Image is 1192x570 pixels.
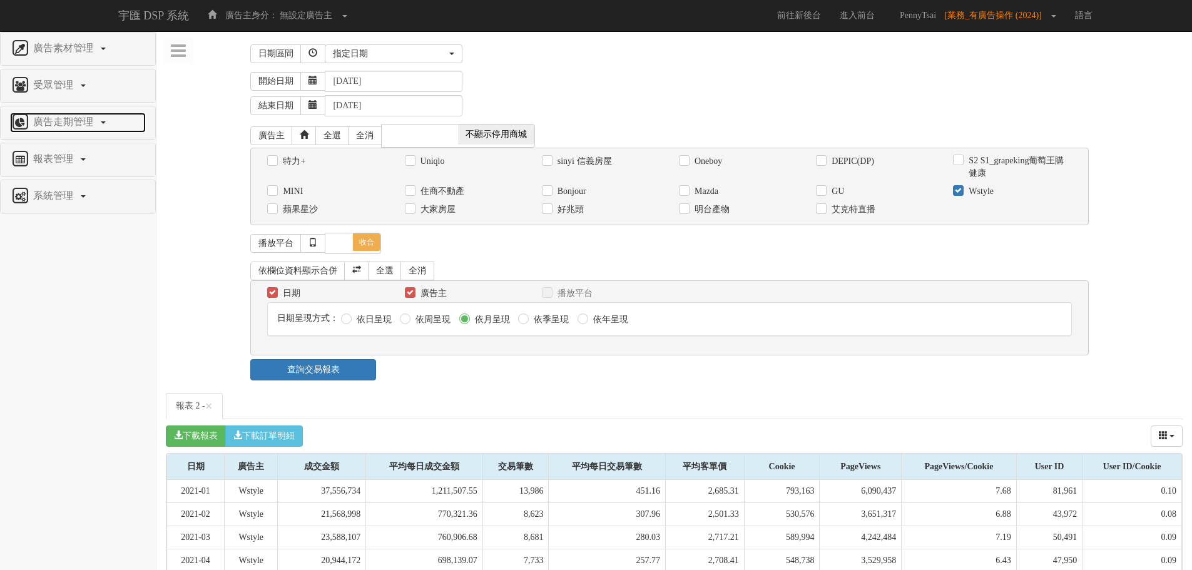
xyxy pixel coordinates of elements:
[1082,454,1181,479] div: User ID/Cookie
[549,454,665,479] div: 平均每日交易筆數
[531,313,569,326] label: 依季呈現
[482,526,549,549] td: 8,681
[225,11,278,20] span: 廣告主身分：
[472,313,510,326] label: 依月呈現
[30,43,99,53] span: 廣告素材管理
[278,480,366,503] td: 37,556,734
[1082,480,1182,503] td: 0.10
[205,400,213,413] button: Close
[828,203,875,216] label: 艾克特直播
[965,155,1071,180] label: S2 S1_grapeking葡萄王購健康
[366,503,483,526] td: 770,321.36
[354,313,392,326] label: 依日呈現
[482,503,549,526] td: 8,623
[902,454,1016,479] div: PageViews/Cookie
[166,393,223,419] a: 報表 2 -
[482,480,549,503] td: 13,986
[225,503,278,526] td: Wstyle
[400,262,434,280] a: 全消
[225,480,278,503] td: Wstyle
[325,44,462,63] button: 指定日期
[412,313,451,326] label: 依周呈現
[225,454,277,479] div: 廣告主
[691,203,730,216] label: 明台產物
[315,126,349,145] a: 全選
[30,190,79,201] span: 系統管理
[549,503,666,526] td: 307.96
[820,503,902,526] td: 3,651,317
[250,359,376,380] a: 查詢交易報表
[1082,503,1182,526] td: 0.08
[280,11,332,20] span: 無設定廣告主
[167,526,225,549] td: 2021-03
[902,526,1017,549] td: 7.19
[744,526,820,549] td: 589,994
[278,526,366,549] td: 23,588,107
[483,454,549,479] div: 交易筆數
[902,480,1017,503] td: 7.68
[167,480,225,503] td: 2021-01
[166,425,226,447] button: 下載報表
[554,203,584,216] label: 好兆頭
[417,203,456,216] label: 大家房屋
[417,287,447,300] label: 廣告主
[665,503,744,526] td: 2,501.33
[458,125,534,145] span: 不顯示停用商城
[828,155,874,168] label: DEPIC(DP)
[945,11,1048,20] span: [業務_有廣告操作 (2024)]
[366,480,483,503] td: 1,211,507.55
[744,503,820,526] td: 530,576
[280,287,300,300] label: 日期
[820,480,902,503] td: 6,090,437
[1016,480,1082,503] td: 81,961
[225,425,303,447] button: 下載訂單明細
[366,454,482,479] div: 平均每日成交金額
[348,126,382,145] a: 全消
[417,155,445,168] label: Uniqlo
[417,185,464,198] label: 住商不動產
[691,155,722,168] label: Oneboy
[554,185,586,198] label: Bonjour
[1082,526,1182,549] td: 0.09
[30,116,99,127] span: 廣告走期管理
[333,48,447,60] div: 指定日期
[902,503,1017,526] td: 6.88
[366,526,483,549] td: 760,906.68
[10,186,146,206] a: 系統管理
[665,480,744,503] td: 2,685.31
[820,526,902,549] td: 4,242,484
[666,454,744,479] div: 平均客單價
[965,185,994,198] label: Wstyle
[10,150,146,170] a: 報表管理
[549,480,666,503] td: 451.16
[554,155,612,168] label: sinyi 信義房屋
[554,287,593,300] label: 播放平台
[30,79,79,90] span: 受眾管理
[353,233,380,251] span: 收合
[167,454,224,479] div: 日期
[894,11,942,20] span: PennyTsai
[225,526,278,549] td: Wstyle
[1017,454,1082,479] div: User ID
[205,399,213,414] span: ×
[278,454,365,479] div: 成交金額
[744,480,820,503] td: 793,163
[277,313,339,323] span: 日期呈現方式：
[280,185,303,198] label: MINI
[167,503,225,526] td: 2021-02
[590,313,628,326] label: 依年呈現
[1151,425,1183,447] button: columns
[30,153,79,164] span: 報表管理
[278,503,366,526] td: 21,568,998
[280,203,318,216] label: 蘋果星沙
[1016,526,1082,549] td: 50,491
[1016,503,1082,526] td: 43,972
[828,185,844,198] label: GU
[10,76,146,96] a: 受眾管理
[280,155,305,168] label: 特力+
[10,113,146,133] a: 廣告走期管理
[820,454,901,479] div: PageViews
[1151,425,1183,447] div: Columns
[665,526,744,549] td: 2,717.21
[745,454,820,479] div: Cookie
